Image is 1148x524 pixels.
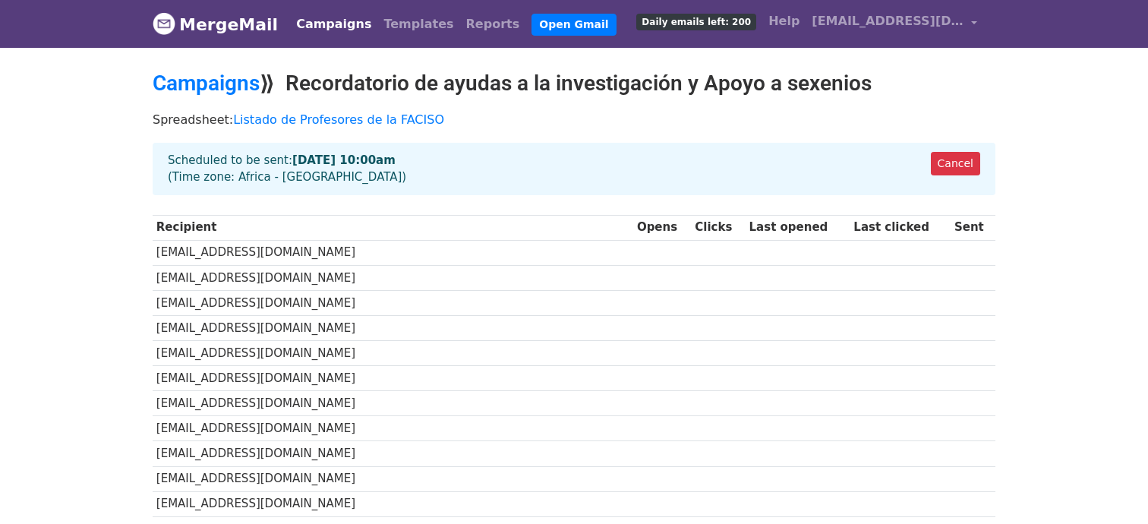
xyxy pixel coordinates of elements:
td: [EMAIL_ADDRESS][DOMAIN_NAME] [153,391,633,416]
td: [EMAIL_ADDRESS][DOMAIN_NAME] [153,416,633,441]
span: Daily emails left: 200 [636,14,756,30]
a: MergeMail [153,8,278,40]
a: [EMAIL_ADDRESS][DOMAIN_NAME] [806,6,983,42]
th: Sent [951,215,995,240]
td: [EMAIL_ADDRESS][DOMAIN_NAME] [153,290,633,315]
td: [EMAIL_ADDRESS][DOMAIN_NAME] [153,441,633,466]
a: Daily emails left: 200 [630,6,762,36]
th: Last clicked [850,215,951,240]
h2: ⟫ Recordatorio de ayudas a la investigación y Apoyo a sexenios [153,71,995,96]
span: [EMAIL_ADDRESS][DOMAIN_NAME] [812,12,963,30]
td: [EMAIL_ADDRESS][DOMAIN_NAME] [153,366,633,391]
td: [EMAIL_ADDRESS][DOMAIN_NAME] [153,315,633,340]
a: Help [762,6,806,36]
a: Campaigns [153,71,260,96]
td: [EMAIL_ADDRESS][DOMAIN_NAME] [153,466,633,491]
a: Listado de Profesores de la FACISO [233,112,444,127]
th: Recipient [153,215,633,240]
td: [EMAIL_ADDRESS][DOMAIN_NAME] [153,265,633,290]
a: Cancel [931,152,980,175]
a: Campaigns [290,9,377,39]
td: [EMAIL_ADDRESS][DOMAIN_NAME] [153,491,633,516]
img: MergeMail logo [153,12,175,35]
th: Last opened [746,215,850,240]
td: [EMAIL_ADDRESS][DOMAIN_NAME] [153,341,633,366]
th: Opens [633,215,691,240]
a: Reports [460,9,526,39]
a: Templates [377,9,459,39]
th: Clicks [691,215,745,240]
td: [EMAIL_ADDRESS][DOMAIN_NAME] [153,240,633,265]
p: Spreadsheet: [153,112,995,128]
div: Scheduled to be sent: (Time zone: Africa - [GEOGRAPHIC_DATA]) [153,143,995,195]
strong: [DATE] 10:00am [292,153,396,167]
a: Open Gmail [531,14,616,36]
